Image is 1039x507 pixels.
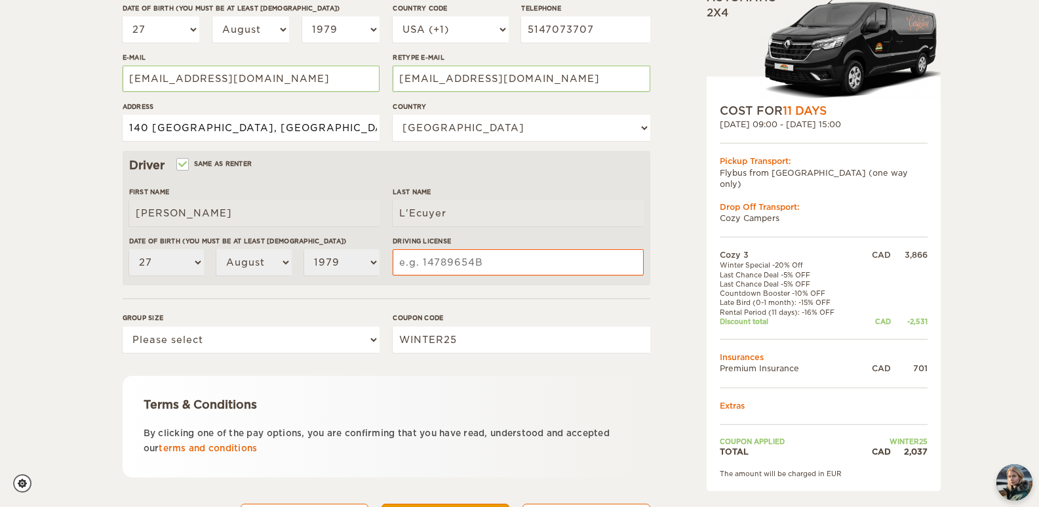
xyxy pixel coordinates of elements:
[393,102,650,112] label: Country
[720,119,928,130] div: [DATE] 09:00 - [DATE] 15:00
[720,436,859,445] td: Coupon applied
[859,249,891,260] div: CAD
[720,298,859,307] td: Late Bird (0-1 month): -15% OFF
[859,436,928,445] td: WINTER25
[144,426,629,456] p: By clicking one of the pay options, you are confirming that you have read, understood and accepte...
[393,200,643,226] input: e.g. Smith
[393,187,643,197] label: Last Name
[859,446,891,457] div: CAD
[178,161,186,170] input: Same as renter
[159,443,257,453] a: terms and conditions
[996,464,1032,500] button: chat-button
[720,446,859,457] td: TOTAL
[783,104,827,117] span: 11 Days
[521,16,650,43] input: e.g. 1 234 567 890
[720,317,859,326] td: Discount total
[720,167,928,189] td: Flybus from [GEOGRAPHIC_DATA] (one way only)
[144,397,629,413] div: Terms & Conditions
[996,464,1032,500] img: Freyja at Cozy Campers
[393,52,650,62] label: Retype E-mail
[129,187,380,197] label: First Name
[720,249,859,260] td: Cozy 3
[123,115,380,141] input: e.g. Street, City, Zip Code
[720,289,859,298] td: Countdown Booster -10% OFF
[720,155,928,167] div: Pickup Transport:
[123,313,380,323] label: Group size
[720,270,859,279] td: Last Chance Deal -5% OFF
[720,307,859,316] td: Rental Period (11 days): -16% OFF
[393,3,508,13] label: Country Code
[720,399,928,411] td: Extras
[720,103,928,119] div: COST FOR
[859,317,891,326] div: CAD
[123,3,380,13] label: Date of birth (You must be at least [DEMOGRAPHIC_DATA])
[859,363,891,374] div: CAD
[891,317,928,326] div: -2,531
[123,66,380,92] input: e.g. example@example.com
[720,363,859,374] td: Premium Insurance
[720,260,859,270] td: Winter Special -20% Off
[393,313,650,323] label: Coupon code
[720,352,928,363] td: Insurances
[891,249,928,260] div: 3,866
[123,102,380,112] label: Address
[891,363,928,374] div: 701
[521,3,650,13] label: Telephone
[129,200,380,226] input: e.g. William
[13,474,40,493] a: Cookie settings
[129,236,380,246] label: Date of birth (You must be at least [DEMOGRAPHIC_DATA])
[393,249,643,275] input: e.g. 14789654B
[720,279,859,289] td: Last Chance Deal -5% OFF
[720,469,928,478] div: The amount will be charged in EUR
[393,66,650,92] input: e.g. example@example.com
[891,446,928,457] div: 2,037
[720,213,928,224] td: Cozy Campers
[720,201,928,213] div: Drop Off Transport:
[178,157,252,170] label: Same as renter
[129,157,644,173] div: Driver
[393,236,643,246] label: Driving License
[123,52,380,62] label: E-mail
